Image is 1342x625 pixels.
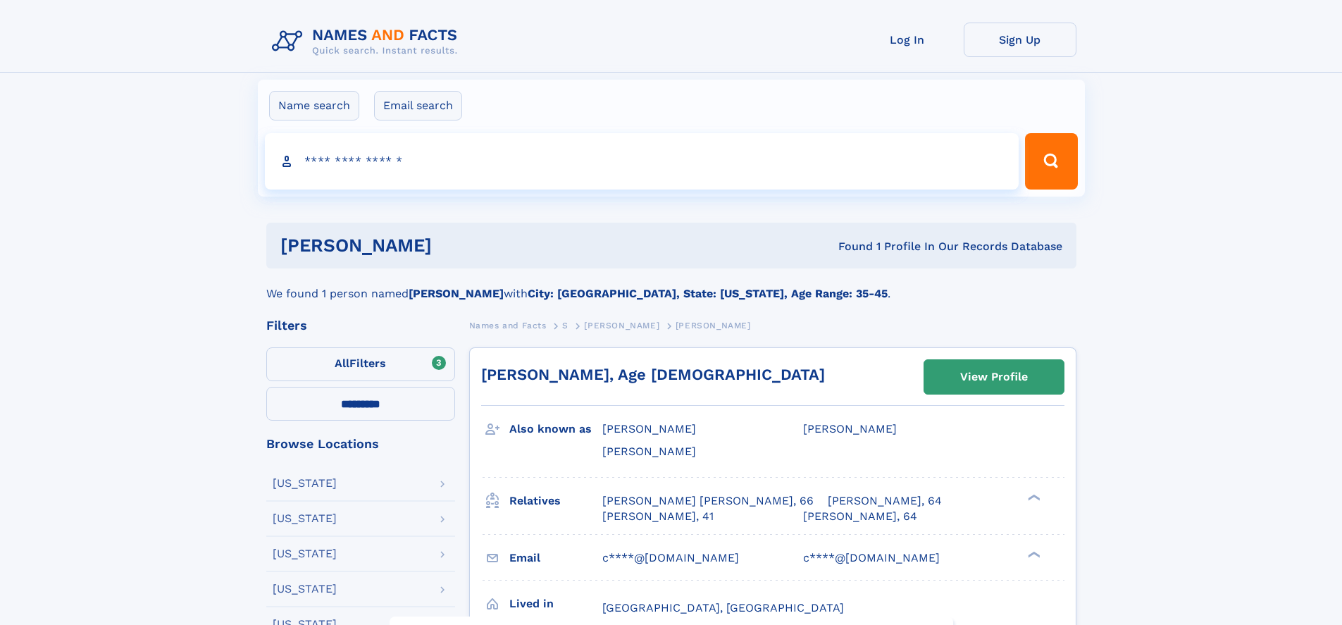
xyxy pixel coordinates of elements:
[828,493,942,509] a: [PERSON_NAME], 64
[266,438,455,450] div: Browse Locations
[481,366,825,383] a: [PERSON_NAME], Age [DEMOGRAPHIC_DATA]
[602,509,714,524] a: [PERSON_NAME], 41
[266,23,469,61] img: Logo Names and Facts
[851,23,964,57] a: Log In
[269,91,359,120] label: Name search
[602,601,844,614] span: [GEOGRAPHIC_DATA], [GEOGRAPHIC_DATA]
[266,268,1076,302] div: We found 1 person named with .
[584,316,659,334] a: [PERSON_NAME]
[562,321,569,330] span: S
[409,287,504,300] b: [PERSON_NAME]
[265,133,1019,190] input: search input
[602,445,696,458] span: [PERSON_NAME]
[273,583,337,595] div: [US_STATE]
[266,347,455,381] label: Filters
[266,319,455,332] div: Filters
[335,357,349,370] span: All
[562,316,569,334] a: S
[964,23,1076,57] a: Sign Up
[1024,550,1041,559] div: ❯
[960,361,1028,393] div: View Profile
[273,548,337,559] div: [US_STATE]
[469,316,547,334] a: Names and Facts
[676,321,751,330] span: [PERSON_NAME]
[602,422,696,435] span: [PERSON_NAME]
[803,422,897,435] span: [PERSON_NAME]
[584,321,659,330] span: [PERSON_NAME]
[509,489,602,513] h3: Relatives
[509,592,602,616] h3: Lived in
[509,546,602,570] h3: Email
[374,91,462,120] label: Email search
[1024,493,1041,502] div: ❯
[602,493,814,509] a: [PERSON_NAME] [PERSON_NAME], 66
[635,239,1062,254] div: Found 1 Profile In Our Records Database
[528,287,888,300] b: City: [GEOGRAPHIC_DATA], State: [US_STATE], Age Range: 35-45
[273,513,337,524] div: [US_STATE]
[1025,133,1077,190] button: Search Button
[803,509,917,524] a: [PERSON_NAME], 64
[924,360,1064,394] a: View Profile
[509,417,602,441] h3: Also known as
[273,478,337,489] div: [US_STATE]
[280,237,635,254] h1: [PERSON_NAME]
